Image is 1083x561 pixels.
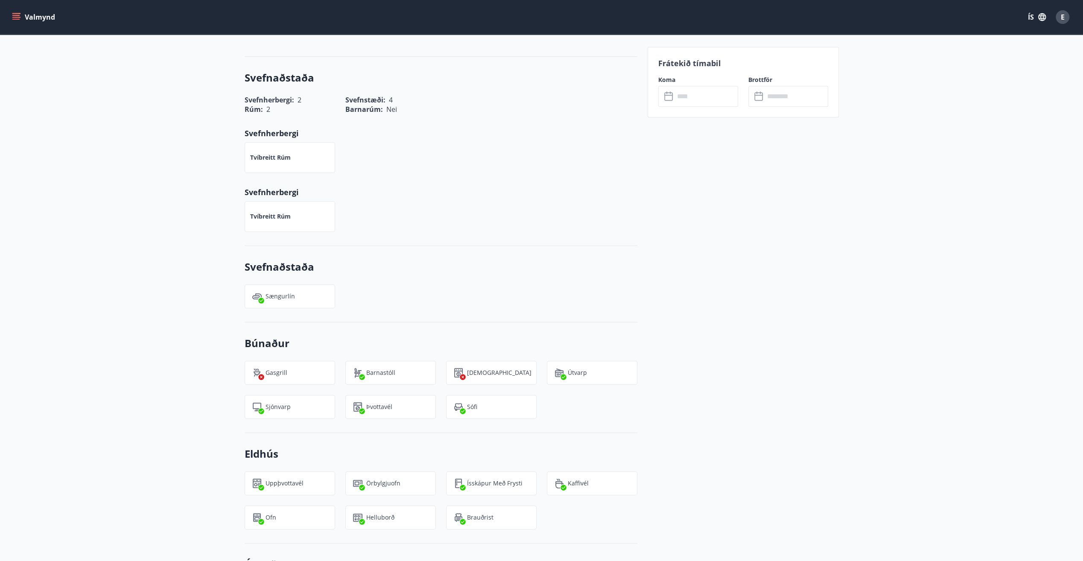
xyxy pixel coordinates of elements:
img: HjsXMP79zaSHlY54vW4Et0sdqheuFiP1RYfGwuXf.svg [554,368,564,378]
img: pUbwa0Tr9PZZ78BdsD4inrLmwWm7eGTtsX9mJKRZ.svg [453,402,464,412]
p: Svefnherbergi [245,128,637,139]
p: Ísskápur með frysti [467,479,523,488]
p: Ofn [266,513,276,522]
p: Sjónvarp [266,403,291,411]
p: Helluborð [366,513,394,522]
h3: Svefnaðstaða [245,70,637,85]
button: E [1052,7,1073,27]
button: ÍS [1023,9,1051,25]
p: Gasgrill [266,368,287,377]
p: Svefnherbergi [245,187,637,198]
label: Koma [658,76,738,84]
img: CeBo16TNt2DMwKWDoQVkwc0rPfUARCXLnVWH1QgS.svg [453,478,464,488]
h3: Eldhús [245,447,637,461]
p: Tvíbreitt rúm [250,153,291,162]
p: Örbylgjuofn [366,479,400,488]
label: Brottför [748,76,828,84]
span: 2 [266,105,270,114]
img: ZXjrS3QKesehq6nQAPjaRuRTI364z8ohTALB4wBr.svg [252,368,262,378]
p: Frátekið tímabil [658,58,828,69]
p: Kaffivél [568,479,589,488]
p: Þvottavél [366,403,392,411]
span: E [1061,12,1065,22]
img: WhzojLTXTmGNzu0iQ37bh4OB8HAJRP8FBs0dzKJK.svg [353,478,363,488]
img: YAuCf2RVBoxcWDOxEIXE9JF7kzGP1ekdDd7KNrAY.svg [554,478,564,488]
h3: Búnaður [245,336,637,351]
p: Barnastóll [366,368,395,377]
p: Sængurlín [266,292,295,301]
p: Sófi [467,403,477,411]
img: zPVQBp9blEdIFer1EsEXGkdLSf6HnpjwYpytJsbc.svg [252,512,262,523]
span: Rúm : [245,105,263,114]
p: Útvarp [568,368,587,377]
p: Brauðrist [467,513,493,522]
img: 7hj2GulIrg6h11dFIpsIzg8Ak2vZaScVwTihwv8g.svg [252,478,262,488]
img: voDv6cIEW3bUoUae2XJIjz6zjPXrrHmNT2GVdQ2h.svg [252,291,262,301]
img: eXskhI6PfzAYYayp6aE5zL2Gyf34kDYkAHzo7Blm.svg [453,512,464,523]
p: Tvíbreitt rúm [250,212,291,221]
img: ro1VYixuww4Qdd7lsw8J65QhOwJZ1j2DOUyXo3Mt.svg [353,368,363,378]
img: hddCLTAnxqFUMr1fxmbGG8zWilo2syolR0f9UjPn.svg [453,368,464,378]
button: menu [10,9,58,25]
span: Barnarúm : [345,105,383,114]
p: Uppþvottavél [266,479,304,488]
span: Nei [386,105,397,114]
p: [DEMOGRAPHIC_DATA] [467,368,531,377]
img: mAminyBEY3mRTAfayxHTq5gfGd6GwGu9CEpuJRvg.svg [252,402,262,412]
img: Dl16BY4EX9PAW649lg1C3oBuIaAsR6QVDQBO2cTm.svg [353,402,363,412]
img: 9R1hYb2mT2cBJz2TGv4EKaumi4SmHMVDNXcQ7C8P.svg [353,512,363,523]
h3: Svefnaðstaða [245,260,637,274]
